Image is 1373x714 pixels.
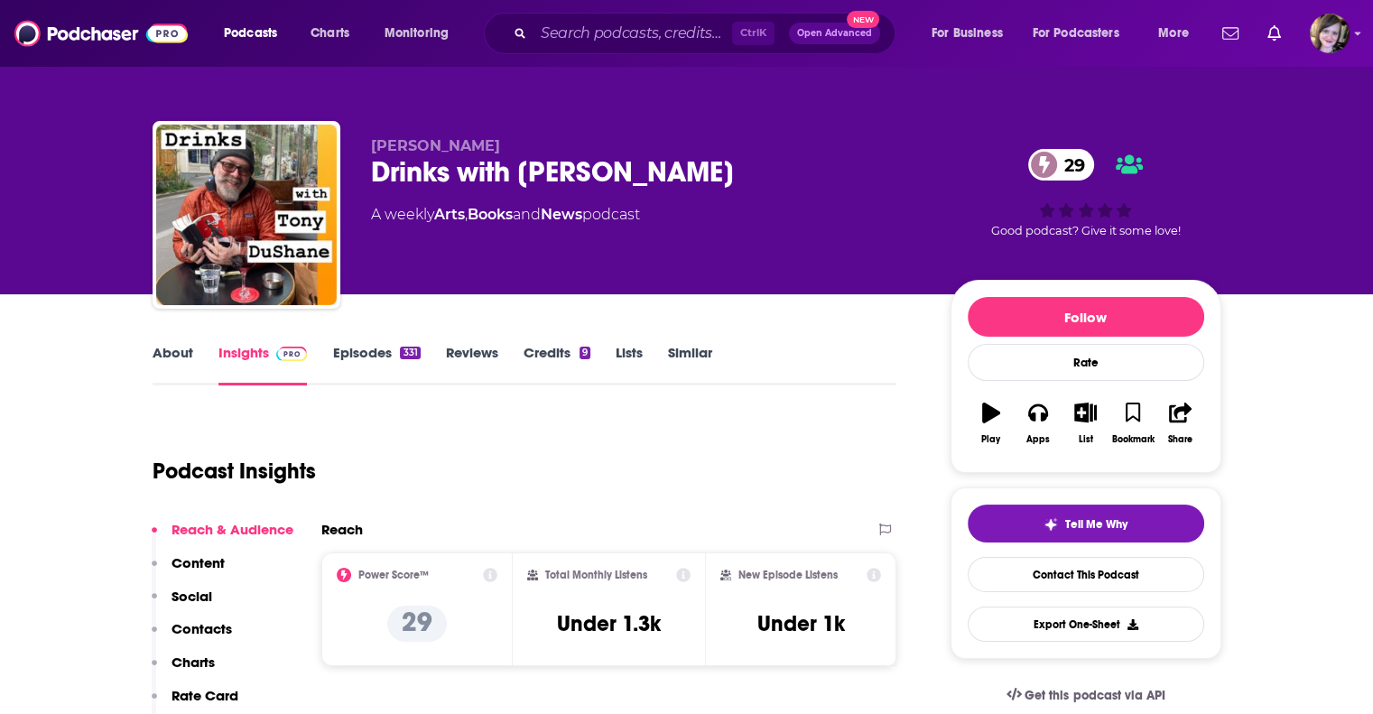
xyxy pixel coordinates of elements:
a: Episodes331 [332,344,420,385]
span: Tell Me Why [1065,517,1127,532]
span: Monitoring [385,21,449,46]
input: Search podcasts, credits, & more... [533,19,732,48]
h2: Power Score™ [358,569,429,581]
h2: Reach [321,521,363,538]
span: 29 [1046,149,1094,181]
span: , [465,206,468,223]
img: tell me why sparkle [1044,517,1058,532]
img: Podchaser - Follow, Share and Rate Podcasts [14,16,188,51]
a: InsightsPodchaser Pro [218,344,308,385]
img: User Profile [1310,14,1350,53]
div: Rate [968,344,1204,381]
a: About [153,344,193,385]
button: Bookmark [1109,391,1156,456]
a: Contact This Podcast [968,557,1204,592]
button: open menu [1021,19,1146,48]
button: open menu [1146,19,1211,48]
button: Follow [968,297,1204,337]
a: Similar [668,344,712,385]
span: [PERSON_NAME] [371,137,500,154]
a: Show notifications dropdown [1260,18,1288,49]
span: Good podcast? Give it some love! [991,224,1181,237]
button: Contacts [152,620,232,654]
button: Open AdvancedNew [789,23,880,44]
div: A weekly podcast [371,204,640,226]
a: Charts [299,19,360,48]
p: Rate Card [172,687,238,704]
button: Content [152,554,225,588]
p: Contacts [172,620,232,637]
span: Open Advanced [797,29,872,38]
button: Reach & Audience [152,521,293,554]
span: New [847,11,879,28]
div: Share [1168,434,1192,445]
div: Apps [1026,434,1050,445]
p: Content [172,554,225,571]
button: List [1062,391,1109,456]
a: Books [468,206,513,223]
a: 29 [1028,149,1094,181]
span: Get this podcast via API [1025,688,1164,703]
a: Show notifications dropdown [1215,18,1246,49]
h2: New Episode Listens [738,569,838,581]
span: For Podcasters [1033,21,1119,46]
p: Reach & Audience [172,521,293,538]
span: Logged in as IAmMBlankenship [1310,14,1350,53]
div: Bookmark [1111,434,1154,445]
div: 9 [580,347,590,359]
button: Social [152,588,212,621]
button: Export One-Sheet [968,607,1204,642]
button: Apps [1015,391,1062,456]
h2: Total Monthly Listens [545,569,647,581]
button: Charts [152,654,215,687]
img: Podchaser Pro [276,347,308,361]
div: 29Good podcast? Give it some love! [951,137,1221,249]
span: Charts [311,21,349,46]
span: and [513,206,541,223]
button: open menu [919,19,1025,48]
div: Search podcasts, credits, & more... [501,13,913,54]
button: Share [1156,391,1203,456]
button: Show profile menu [1310,14,1350,53]
button: open menu [211,19,301,48]
a: Reviews [446,344,498,385]
button: tell me why sparkleTell Me Why [968,505,1204,542]
h1: Podcast Insights [153,458,316,485]
div: 331 [400,347,420,359]
a: Credits9 [524,344,590,385]
h3: Under 1k [757,610,845,637]
div: Play [981,434,1000,445]
span: More [1158,21,1189,46]
h3: Under 1.3k [557,610,661,637]
button: open menu [372,19,472,48]
a: Lists [616,344,643,385]
a: Arts [434,206,465,223]
p: 29 [387,606,447,642]
span: Podcasts [224,21,277,46]
div: List [1079,434,1093,445]
span: For Business [932,21,1003,46]
button: Play [968,391,1015,456]
img: Drinks with Tony [156,125,337,305]
p: Charts [172,654,215,671]
a: News [541,206,582,223]
p: Social [172,588,212,605]
span: Ctrl K [732,22,775,45]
